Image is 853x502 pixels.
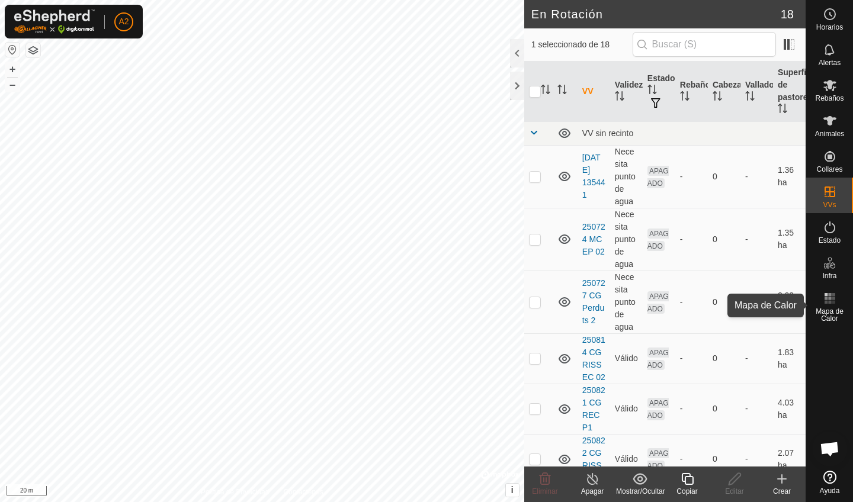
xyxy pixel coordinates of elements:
[708,271,740,333] td: 0
[740,208,773,271] td: -
[740,271,773,333] td: -
[680,233,703,246] div: -
[740,62,773,122] th: Vallado
[541,86,550,96] p-sorticon: Activar para ordenar
[647,347,669,370] span: APAGADO
[773,208,806,271] td: 1.35 ha
[812,431,848,466] div: Chat abierto
[773,434,806,484] td: 2.07 ha
[773,333,806,384] td: 1.83 ha
[610,208,643,271] td: Necesita punto de agua
[610,271,643,333] td: Necesita punto de agua
[582,128,801,138] div: VV sin recinto
[675,62,708,122] th: Rebaño
[823,201,836,208] span: VVs
[740,333,773,384] td: -
[118,15,129,28] span: A2
[647,291,669,314] span: APAGADO
[773,384,806,434] td: 4.03 ha
[745,93,755,102] p-sorticon: Activar para ordenar
[506,484,519,497] button: i
[5,78,20,92] button: –
[758,486,806,497] div: Crear
[806,466,853,499] a: Ayuda
[740,384,773,434] td: -
[14,9,95,34] img: Logo Gallagher
[680,453,703,465] div: -
[610,333,643,384] td: Válido
[663,486,711,497] div: Copiar
[582,153,605,199] a: [DATE] 135441
[532,487,557,495] span: Eliminar
[633,32,776,57] input: Buscar (S)
[582,436,605,482] a: 250822 CG RISSEC 03
[610,62,643,122] th: Validez
[822,272,836,279] span: Infra
[680,403,703,415] div: -
[582,222,605,256] a: 250724 MC EP 02
[820,487,840,494] span: Ayuda
[610,145,643,208] td: Necesita punto de agua
[531,38,633,51] span: 1 seleccionado de 18
[773,271,806,333] td: 2.03 ha
[647,166,669,188] span: APAGADO
[616,486,663,497] div: Mostrar/Ocultar
[740,145,773,208] td: -
[708,384,740,434] td: 0
[582,385,605,432] a: 250821 CG REC P1
[201,487,269,497] a: Política de Privacidad
[511,485,514,495] span: i
[647,229,669,251] span: APAGADO
[647,86,657,96] p-sorticon: Activar para ordenar
[781,5,794,23] span: 18
[680,296,703,308] div: -
[815,130,844,137] span: Animales
[708,434,740,484] td: 0
[610,434,643,484] td: Válido
[740,434,773,484] td: -
[5,62,20,76] button: +
[809,308,850,322] span: Mapa de Calor
[819,59,841,66] span: Alertas
[778,105,787,115] p-sorticon: Activar para ordenar
[610,384,643,434] td: Válido
[26,43,40,57] button: Capas del Mapa
[647,448,669,471] span: APAGADO
[643,62,675,122] th: Estado
[711,486,758,497] div: Editar
[708,62,740,122] th: Cabezas
[582,278,605,325] a: 250727 CG Perduts 2
[773,62,806,122] th: Superficie de pastoreo
[647,398,669,420] span: APAGADO
[816,166,842,173] span: Collares
[283,487,323,497] a: Contáctenos
[708,333,740,384] td: 0
[708,208,740,271] td: 0
[680,170,703,183] div: -
[816,24,843,31] span: Horarios
[773,145,806,208] td: 1.36 ha
[582,335,605,382] a: 250814 CG RISSEC 02
[819,237,841,244] span: Estado
[531,7,781,21] h2: En Rotación
[713,93,722,102] p-sorticon: Activar para ordenar
[708,145,740,208] td: 0
[5,43,20,57] button: Restablecer Mapa
[680,352,703,365] div: -
[578,62,610,122] th: VV
[815,95,844,102] span: Rebaños
[557,86,567,96] p-sorticon: Activar para ordenar
[615,93,624,102] p-sorticon: Activar para ordenar
[569,486,616,497] div: Apagar
[680,93,690,102] p-sorticon: Activar para ordenar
